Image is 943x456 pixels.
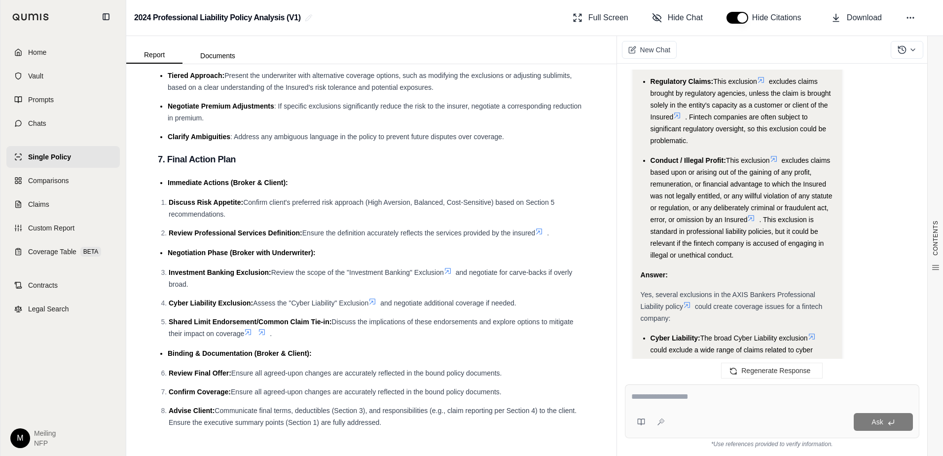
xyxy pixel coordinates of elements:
span: Clarify Ambiguities [168,133,230,141]
span: Ensure the definition accurately reflects the services provided by the insured [302,229,535,237]
span: Vault [28,71,43,81]
span: Claims [28,199,49,209]
span: Review Final Offer: [169,369,231,377]
span: The broad Cyber Liability exclusion [700,334,808,342]
button: Report [126,47,182,64]
span: Advise Client: [169,407,215,415]
span: Hide Citations [752,12,807,24]
button: Hide Chat [648,8,707,28]
span: Review Professional Services Definition: [169,229,302,237]
a: Contracts [6,274,120,296]
button: Collapse sidebar [98,9,114,25]
span: Communicate final terms, deductibles (Section 3), and responsibilities (e.g., claim reporting per... [169,407,577,426]
span: Legal Search [28,304,69,314]
span: This exclusion [713,77,757,85]
button: Full Screen [569,8,632,28]
span: . This exclusion is standard in professional liability policies, but it could be relevant if the ... [651,216,824,259]
a: Home [6,41,120,63]
button: Download [827,8,886,28]
span: Conduct / Illegal Profit: [651,156,726,164]
a: Coverage TableBETA [6,241,120,263]
img: Qumis Logo [12,13,49,21]
span: and negotiate additional coverage if needed. [380,299,516,307]
span: Negotiation Phase (Broker with Underwriter): [168,249,315,257]
a: Comparisons [6,170,120,191]
a: Legal Search [6,298,120,320]
a: Vault [6,65,120,87]
span: Comparisons [28,176,69,186]
a: Prompts [6,89,120,111]
span: . Fintech companies are often subject to significant regulatory oversight, so this exclusion coul... [651,113,826,145]
span: Ensure all agreed-upon changes are accurately reflected in the bound policy documents. [231,369,502,377]
span: . [270,330,272,338]
span: Binding & Documentation (Broker & Client): [168,349,312,357]
button: New Chat [622,41,677,59]
button: Documents [182,48,253,64]
strong: Answer: [641,271,668,279]
h2: 2024 Professional Liability Policy Analysis (V1) [134,9,301,27]
span: and negotiate for carve-backs if overly broad. [169,268,572,288]
span: Ask [871,418,883,426]
span: Hide Chat [668,12,703,24]
span: Regenerate Response [741,367,810,375]
span: CONTENTS [932,221,940,256]
span: Coverage Table [28,247,76,257]
span: Discuss the implications of these endorsements and explore options to mitigate their impact on co... [169,318,574,338]
span: . [547,229,549,237]
span: BETA [80,247,101,257]
span: Yes, several exclusions in the AXIS Bankers Professional Liability policy [641,291,815,310]
span: Discuss Risk Appetite: [169,198,243,206]
span: Custom Report [28,223,74,233]
span: Review the scope of the "Investment Banking" Exclusion [271,268,444,276]
span: could exclude a wide range of claims related to cyber incidents, including data breaches and syst... [651,346,833,389]
span: Cyber Liability Exclusion: [169,299,253,307]
span: could create coverage issues for a fintech company: [641,303,823,322]
div: M [10,428,30,448]
span: : Address any ambiguous language in the policy to prevent future disputes over coverage. [230,133,504,141]
span: Single Policy [28,152,71,162]
span: Download [847,12,882,24]
span: New Chat [640,45,670,55]
span: Tiered Approach: [168,72,224,79]
span: Ensure all agreed-upon changes are accurately reflected in the bound policy documents. [231,388,502,396]
span: Meiling [34,428,56,438]
span: Home [28,47,46,57]
span: Shared Limit Endorsement/Common Claim Tie-in: [169,318,331,326]
a: Custom Report [6,217,120,239]
span: : If specific exclusions significantly reduce the risk to the insurer, negotiate a corresponding ... [168,102,581,122]
span: Prompts [28,95,54,105]
h3: 7. Final Action Plan [158,151,585,168]
button: Ask [854,413,913,431]
span: Immediate Actions (Broker & Client): [168,179,288,187]
div: *Use references provided to verify information. [625,438,919,448]
span: Negotiate Premium Adjustments [168,102,274,110]
span: Investment Banking Exclusion: [169,268,271,276]
span: Full Screen [588,12,628,24]
a: Chats [6,113,120,134]
span: NFP [34,438,56,448]
a: Claims [6,193,120,215]
span: Confirm client's preferred risk approach (High Aversion, Balanced, Cost-Sensitive) based on Secti... [169,198,554,218]
button: Regenerate Response [721,363,823,379]
span: Assess the "Cyber Liability" Exclusion [253,299,368,307]
span: Contracts [28,280,58,290]
span: Regulatory Claims: [651,77,714,85]
span: Cyber Liability: [651,334,700,342]
span: excludes claims based upon or arising out of the gaining of any profit, remuneration, or financia... [651,156,833,224]
span: excludes claims brought by regulatory agencies, unless the claim is brought solely in the entity'... [651,77,831,121]
span: Chats [28,118,46,128]
a: Single Policy [6,146,120,168]
span: This exclusion [726,156,770,164]
span: Present the underwriter with alternative coverage options, such as modifying the exclusions or ad... [168,72,572,91]
span: Confirm Coverage: [169,388,231,396]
